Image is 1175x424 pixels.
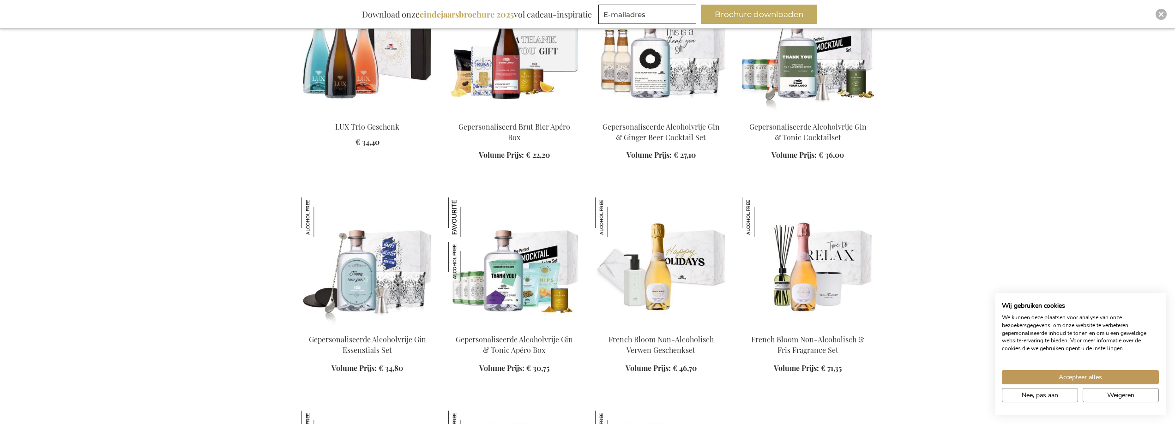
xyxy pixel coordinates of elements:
[595,197,635,237] img: French Bloom Non-Alcoholisch Verwen Geschenkset
[819,150,844,160] span: € 36,00
[595,110,727,119] a: Personalised Non-alcoholc Gin & Ginger Beer Set Gepersonaliseerde Alcoholvrije Gin & Ginger Beer ...
[1002,302,1159,310] h2: Wij gebruiken cookies
[448,197,580,327] img: Personalised Non-Alcholic Gin & Tonic Apéro Box
[821,363,842,373] span: € 71,35
[479,363,549,374] a: Volume Prijs: € 30,75
[420,9,514,20] b: eindejaarsbrochure 2025
[673,363,697,373] span: € 46,70
[458,122,570,142] a: Gepersonaliseerd Brut Bier Apéro Box
[626,363,671,373] span: Volume Prijs:
[595,197,727,327] img: French Bloom Non-Alcholic Indulge Gift Set
[603,122,720,142] a: Gepersonaliseerde Alcoholvrije Gin & Ginger Beer Cocktail Set
[598,5,699,27] form: marketing offers and promotions
[448,242,488,281] img: Gepersonaliseerde Alcoholvrije Gin & Tonic Apéro Box
[742,197,782,237] img: French Bloom Non-Alcoholisch & Fris Fragrance Set
[1083,388,1159,402] button: Alle cookies weigeren
[448,110,580,119] a: Personalised Champagne Beer Apero Box
[331,363,403,374] a: Volume Prijs: € 34,80
[774,363,819,373] span: Volume Prijs:
[448,323,580,332] a: Personalised Non-Alcholic Gin & Tonic Apéro Box Gepersonaliseerde Alcoholvrije Gin & Tonic Apéro ...
[1022,390,1058,400] span: Nee, pas aan
[771,150,817,160] span: Volume Prijs:
[301,323,434,332] a: Personalised Non-Alcholic Gin Essenstials Set Gepersonaliseerde Alcoholvrije Gin Essenstials Set
[749,122,867,142] a: Gepersonaliseerde Alcoholvrije Gin & Tonic Cocktailset
[301,197,341,237] img: Gepersonaliseerde Alcoholvrije Gin Essenstials Set
[742,110,874,119] a: Personalised Non-Alcoholic Gin Gepersonaliseerde Alcoholvrije Gin & Tonic Cocktailset
[301,197,434,327] img: Personalised Non-Alcholic Gin Essenstials Set
[627,150,696,161] a: Volume Prijs: € 27,10
[674,150,696,160] span: € 27,10
[479,150,550,161] a: Volume Prijs: € 22,20
[379,363,403,373] span: € 34,80
[774,363,842,374] a: Volume Prijs: € 71,35
[598,5,696,24] input: E-mailadres
[1156,9,1167,20] div: Close
[771,150,844,161] a: Volume Prijs: € 36,00
[448,197,488,237] img: Gepersonaliseerde Alcoholvrije Gin & Tonic Apéro Box
[309,334,426,355] a: Gepersonaliseerde Alcoholvrije Gin Essenstials Set
[595,323,727,332] a: French Bloom Non-Alcholic Indulge Gift Set French Bloom Non-Alcoholisch Verwen Geschenkset
[701,5,817,24] button: Brochure downloaden
[627,150,672,160] span: Volume Prijs:
[335,122,399,131] a: LUX Trio Geschenk
[1059,372,1102,382] span: Accepteer alles
[479,363,524,373] span: Volume Prijs:
[626,363,697,374] a: Volume Prijs: € 46,70
[742,323,874,332] a: French Bloom Non-Alcoholisch & Fris Fragrance Set French Bloom Non-Alcoholisch & Fris Fragrance Set
[1158,12,1164,17] img: Close
[479,150,524,160] span: Volume Prijs:
[526,363,549,373] span: € 30,75
[1002,370,1159,384] button: Accepteer alle cookies
[609,334,714,355] a: French Bloom Non-Alcoholisch Verwen Geschenkset
[1107,390,1134,400] span: Weigeren
[356,137,380,147] span: € 34,40
[742,197,874,327] img: French Bloom Non-Alcoholisch & Fris Fragrance Set
[1002,388,1078,402] button: Pas cookie voorkeuren aan
[301,110,434,119] a: Lux Trio Sparkling Wine Gift Box
[358,5,596,24] div: Download onze vol cadeau-inspiratie
[751,334,864,355] a: French Bloom Non-Alcoholisch & Fris Fragrance Set
[1002,314,1159,352] p: We kunnen deze plaatsen voor analyse van onze bezoekersgegevens, om onze website te verbeteren, g...
[456,334,573,355] a: Gepersonaliseerde Alcoholvrije Gin & Tonic Apéro Box
[526,150,550,160] span: € 22,20
[331,363,377,373] span: Volume Prijs:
